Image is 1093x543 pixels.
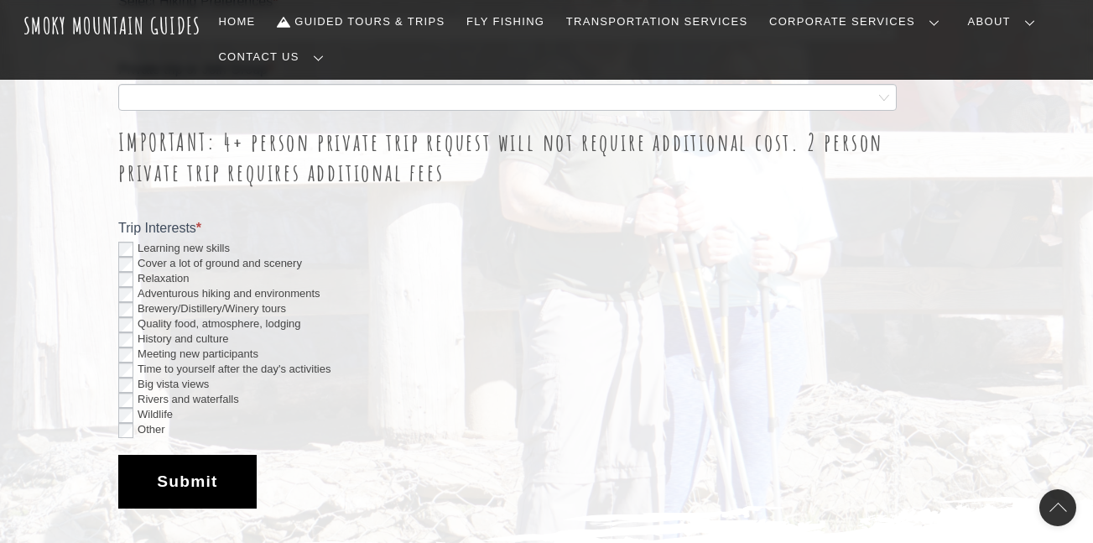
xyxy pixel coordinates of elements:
label: Wildlife [118,408,897,423]
a: Corporate Services [762,4,953,39]
input: Adventurous hiking and environments [118,287,133,302]
a: Fly Fishing [460,4,551,39]
input: Rivers and waterfalls [118,393,133,408]
input: Wildlife [118,408,133,423]
input: Brewery/Distillery/Winery tours [118,302,133,317]
input: History and culture [118,332,133,347]
label: Learning new skills [118,242,897,257]
input: Meeting new participants [118,347,133,363]
button: Submit [118,455,257,509]
a: Contact Us [212,39,337,75]
input: Relaxation [118,272,133,287]
label: Brewery/Distillery/Winery tours [118,302,897,317]
input: Quality food, atmosphere, lodging [118,317,133,332]
label: Time to yourself after the day's activities [118,363,897,378]
a: Transportation Services [560,4,754,39]
a: Smoky Mountain Guides [23,12,201,39]
input: Learning new skills [118,242,133,257]
label: Cover a lot of ground and scenery [118,257,897,272]
h2: IMPORTANT: 4+ person private trip request will not require additional cost. 2 person private trip... [118,128,897,189]
label: Adventurous hiking and environments [118,287,897,302]
a: About [961,4,1049,39]
label: Quality food, atmosphere, lodging [118,317,897,332]
label: Relaxation [118,272,897,287]
label: Meeting new participants [118,347,897,363]
input: Cover a lot of ground and scenery [118,257,133,272]
label: Big vista views [118,378,897,393]
a: Guided Tours & Trips [270,4,451,39]
div: Trip Interests [118,217,897,242]
label: Other [118,423,897,438]
input: Big vista views [118,378,133,393]
input: Time to yourself after the day's activities [118,363,133,378]
label: History and culture [118,332,897,347]
a: Home [212,4,263,39]
input: Other [118,423,133,438]
label: Rivers and waterfalls [118,393,897,408]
